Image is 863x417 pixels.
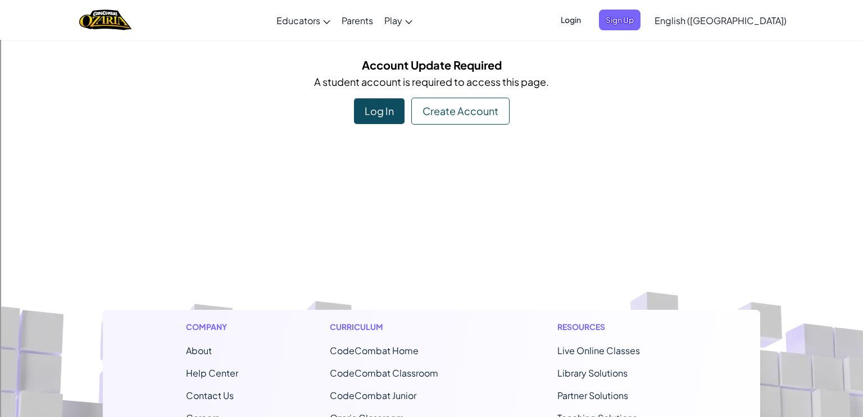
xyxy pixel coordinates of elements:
[336,5,379,35] a: Parents
[271,5,336,35] a: Educators
[79,8,131,31] a: Ozaria by CodeCombat logo
[649,5,792,35] a: English ([GEOGRAPHIC_DATA])
[79,8,131,31] img: Home
[554,10,588,30] button: Login
[655,15,787,26] span: English ([GEOGRAPHIC_DATA])
[599,10,641,30] button: Sign Up
[379,5,418,35] a: Play
[276,15,320,26] span: Educators
[384,15,402,26] span: Play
